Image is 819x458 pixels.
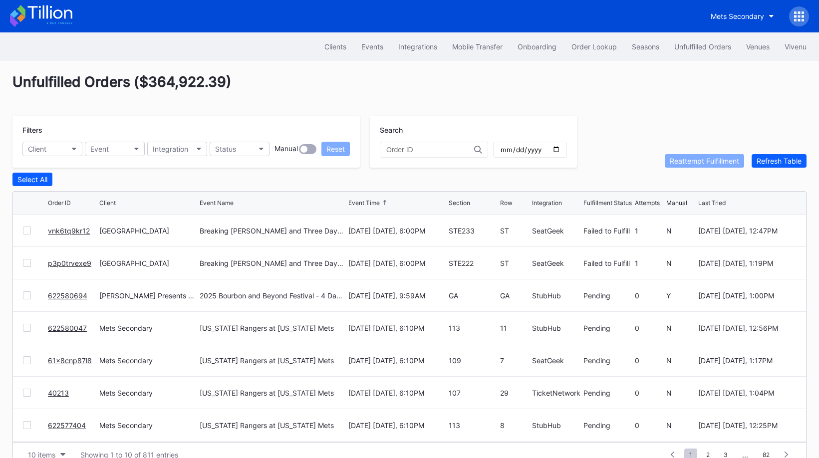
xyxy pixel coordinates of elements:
div: Failed to Fulfill [583,227,632,235]
div: [DATE] [DATE], 12:56PM [698,324,796,332]
div: [US_STATE] Rangers at [US_STATE] Mets [200,324,334,332]
div: Order ID [48,199,71,207]
div: Mets Secondary [99,356,197,365]
div: Integration [532,199,562,207]
div: 1 [635,259,664,267]
a: 40213 [48,389,69,397]
div: Reset [326,145,345,153]
div: Manual [274,144,298,154]
div: [DATE] [DATE], 9:59AM [348,291,446,300]
div: N [666,389,696,397]
div: Vivenu [785,42,807,51]
div: STE233 [449,227,498,235]
div: Unfulfilled Orders ( $364,922.39 ) [12,73,807,103]
button: Venues [739,37,777,56]
div: 0 [635,421,664,430]
button: Unfulfilled Orders [667,37,739,56]
div: Reattempt Fulfillment [670,157,739,165]
div: [DATE] [DATE], 6:10PM [348,389,446,397]
div: [DATE] [DATE], 12:25PM [698,421,796,430]
a: 622577404 [48,421,86,430]
button: Seasons [624,37,667,56]
div: [DATE] [DATE], 6:10PM [348,324,446,332]
div: [DATE] [DATE], 1:00PM [698,291,796,300]
a: 622580694 [48,291,87,300]
div: 1 [635,227,664,235]
div: 107 [449,389,498,397]
a: Integrations [391,37,445,56]
div: Client [99,199,116,207]
div: [GEOGRAPHIC_DATA] [99,227,197,235]
div: [DATE] [DATE], 1:19PM [698,259,796,267]
div: 109 [449,356,498,365]
div: 11 [500,324,530,332]
div: [US_STATE] Rangers at [US_STATE] Mets [200,356,334,365]
div: Venues [746,42,770,51]
button: Client [22,142,82,156]
div: Order Lookup [571,42,617,51]
div: Pending [583,389,632,397]
div: 2025 Bourbon and Beyond Festival - 4 Day Pass (9/11 - 9/14) ([PERSON_NAME], [PERSON_NAME], [PERSO... [200,291,346,300]
div: [US_STATE] Rangers at [US_STATE] Mets [200,421,334,430]
div: 29 [500,389,530,397]
div: Y [666,291,696,300]
button: Event [85,142,145,156]
div: 113 [449,324,498,332]
div: Client [28,145,46,153]
div: Event Time [348,199,380,207]
div: [DATE] [DATE], 6:10PM [348,421,446,430]
a: Vivenu [777,37,814,56]
div: Mobile Transfer [452,42,503,51]
div: GA [449,291,498,300]
div: GA [500,291,530,300]
div: Mets Secondary [711,12,764,20]
button: Mets Secondary [703,7,782,25]
div: N [666,324,696,332]
div: Pending [583,421,632,430]
div: Mets Secondary [99,421,197,430]
div: Section [449,199,470,207]
div: N [666,259,696,267]
div: StubHub [532,421,581,430]
div: 7 [500,356,530,365]
div: [DATE] [DATE], 6:10PM [348,356,446,365]
button: Onboarding [510,37,564,56]
div: 0 [635,356,664,365]
a: p3p0trvexe9 [48,259,91,267]
div: [US_STATE] Rangers at [US_STATE] Mets [200,389,334,397]
div: Event Name [200,199,234,207]
a: 61x8cnp87l8 [48,356,92,365]
input: Order ID [386,146,474,154]
div: Mets Secondary [99,324,197,332]
div: Breaking [PERSON_NAME] and Three Days Grace [200,259,346,267]
button: Refresh Table [752,154,807,168]
div: [DATE] [DATE], 6:00PM [348,259,446,267]
button: Reset [321,142,350,156]
div: [DATE] [DATE], 1:04PM [698,389,796,397]
div: Seasons [632,42,659,51]
div: Refresh Table [757,157,802,165]
a: 622580047 [48,324,87,332]
button: Status [210,142,270,156]
div: 0 [635,389,664,397]
div: Search [380,126,567,134]
div: SeatGeek [532,356,581,365]
div: Pending [583,291,632,300]
div: Filters [22,126,350,134]
div: StubHub [532,324,581,332]
div: STE222 [449,259,498,267]
div: Event [90,145,109,153]
div: 0 [635,291,664,300]
div: 0 [635,324,664,332]
div: Integrations [398,42,437,51]
button: Mobile Transfer [445,37,510,56]
div: 8 [500,421,530,430]
div: [PERSON_NAME] Presents Secondary [99,291,197,300]
button: Integration [147,142,207,156]
button: Order Lookup [564,37,624,56]
button: Clients [317,37,354,56]
div: Manual [666,199,687,207]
